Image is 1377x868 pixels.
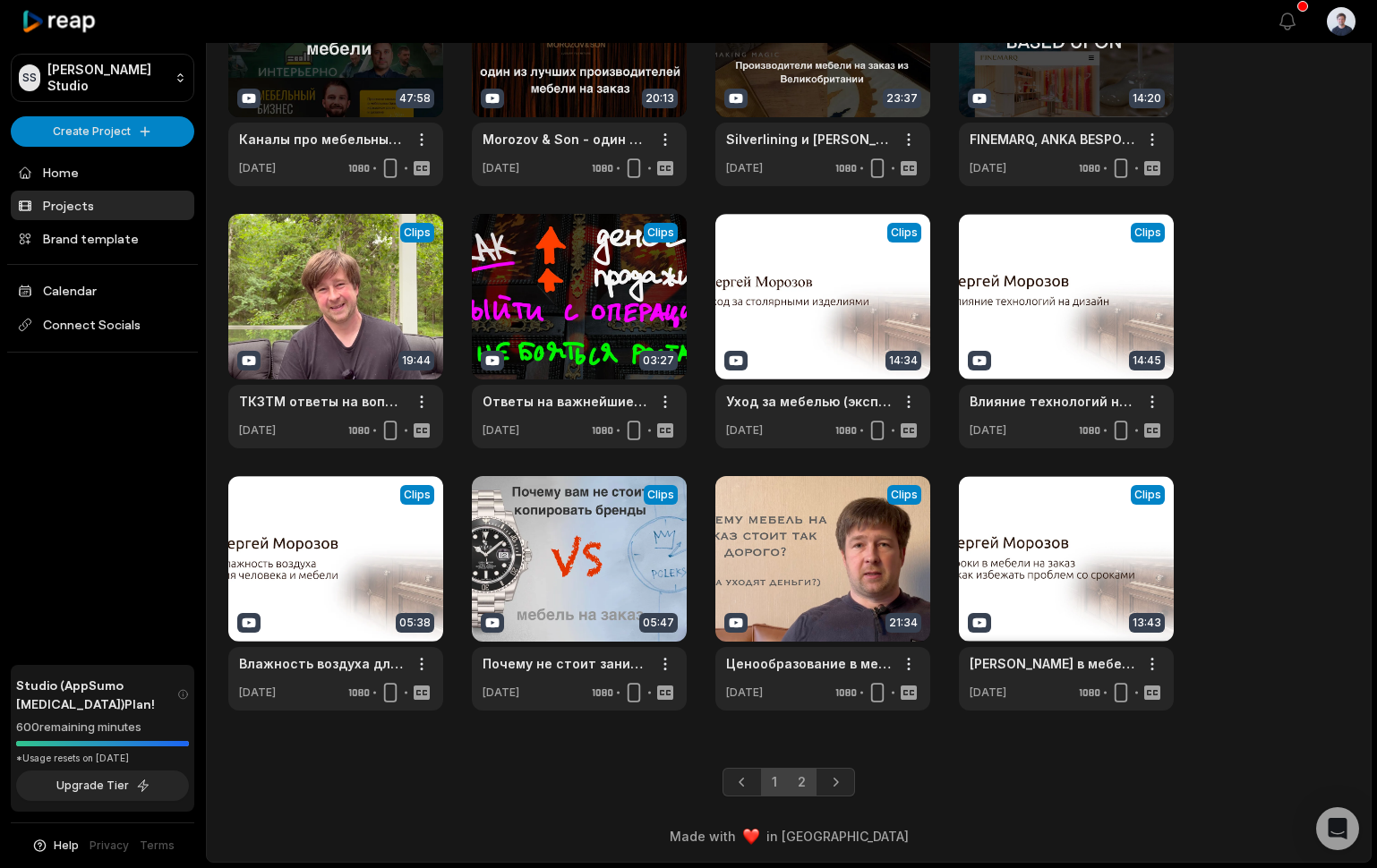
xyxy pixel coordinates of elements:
[743,829,759,845] img: heart emoji
[816,768,855,796] a: Next page
[19,64,40,91] div: SS
[16,770,189,801] button: Upgrade Tier
[787,768,817,796] a: Page 2
[723,768,855,796] ul: Pagination
[16,719,189,736] div: 600 remaining minutes
[239,654,404,673] a: Влажность воздуха для человека и мебели
[970,392,1134,411] a: Влияние технологий на дизайн
[54,838,79,854] span: Help
[11,191,194,220] a: Projects
[16,676,177,713] span: Studio (AppSumo [MEDICAL_DATA]) Plan!
[483,654,647,673] a: Почему не стоит заниматься копированием в [GEOGRAPHIC_DATA]
[47,62,167,94] p: [PERSON_NAME] Studio
[223,827,1355,846] div: Made with in [GEOGRAPHIC_DATA]
[483,130,647,149] a: Morozov & Son - один из лучших производителей мебели на заказ ([GEOGRAPHIC_DATA])
[726,392,891,411] a: Уход за мебелью (эксплуатация мебели)
[239,130,404,149] a: Каналы про мебельный бизнес (ДЭ)
[11,116,194,147] button: Create Project
[31,838,79,854] button: Help
[970,654,1134,673] a: [PERSON_NAME] в мебели на заказ и как избежать проблем со сроками
[483,392,647,411] a: Ответы на важнейшие вопросы в мебельном бизнесе
[11,309,194,341] span: Connect Socials
[16,752,189,765] div: *Usage resets on [DATE]
[11,157,194,187] a: Home
[140,838,175,854] a: Terms
[11,224,194,253] a: Brand template
[239,392,404,411] a: ТКЗТМ ответы на вопросы 1-5
[761,768,788,796] a: Page 1 is your current page
[726,130,891,149] a: Silverlining и [PERSON_NAME] - производители мебели UK ([GEOGRAPHIC_DATA])
[726,654,891,673] a: Ценообразование в мебели ч.2 или куда уходят деньги?
[11,276,194,305] a: Calendar
[1316,807,1359,850] div: Open Intercom Messenger
[970,130,1134,149] a: FINEMARQ, ANKA BESPOKE, BASED UPON
[723,768,762,796] a: Previous page
[90,838,129,854] a: Privacy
